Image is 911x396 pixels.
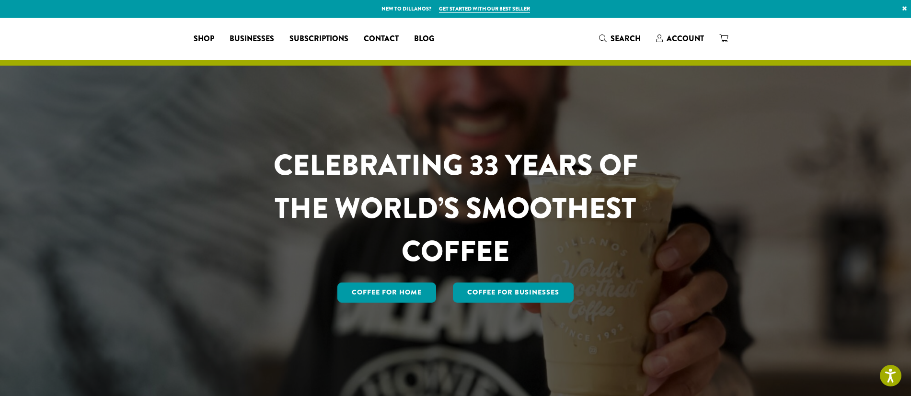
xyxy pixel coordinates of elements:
a: Search [591,31,648,46]
span: Businesses [230,33,274,45]
a: Coffee For Businesses [453,283,574,303]
span: Shop [194,33,214,45]
a: Coffee for Home [337,283,436,303]
span: Blog [414,33,434,45]
span: Subscriptions [289,33,348,45]
a: Get started with our best seller [439,5,530,13]
span: Account [667,33,704,44]
span: Search [611,33,641,44]
span: Contact [364,33,399,45]
h1: CELEBRATING 33 YEARS OF THE WORLD’S SMOOTHEST COFFEE [245,144,666,273]
a: Shop [186,31,222,46]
